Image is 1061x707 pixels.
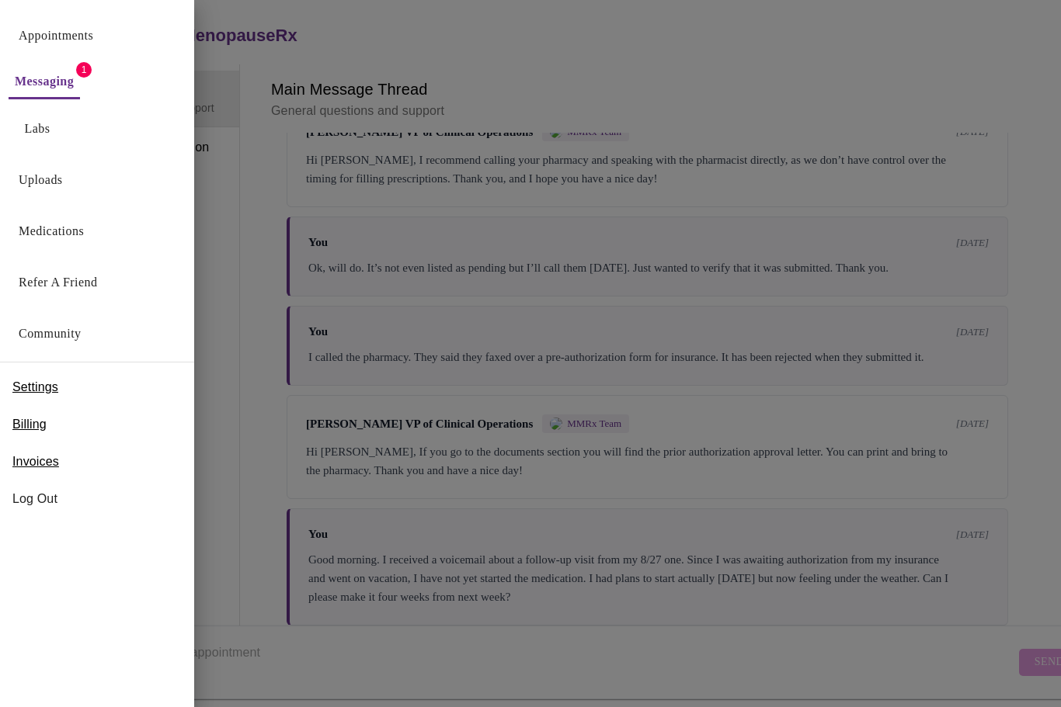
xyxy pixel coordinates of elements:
[12,267,104,298] button: Refer a Friend
[19,25,93,47] a: Appointments
[19,220,84,242] a: Medications
[12,20,99,51] button: Appointments
[25,118,50,140] a: Labs
[12,318,88,349] button: Community
[12,449,59,474] a: Invoices
[12,165,69,196] button: Uploads
[19,272,98,293] a: Refer a Friend
[12,375,58,400] a: Settings
[12,415,47,434] span: Billing
[9,66,80,99] button: Messaging
[12,412,47,437] a: Billing
[19,169,63,191] a: Uploads
[15,71,74,92] a: Messaging
[12,113,62,144] button: Labs
[12,452,59,471] span: Invoices
[19,323,82,345] a: Community
[12,490,182,508] span: Log Out
[12,378,58,397] span: Settings
[76,62,92,78] span: 1
[12,216,90,247] button: Medications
